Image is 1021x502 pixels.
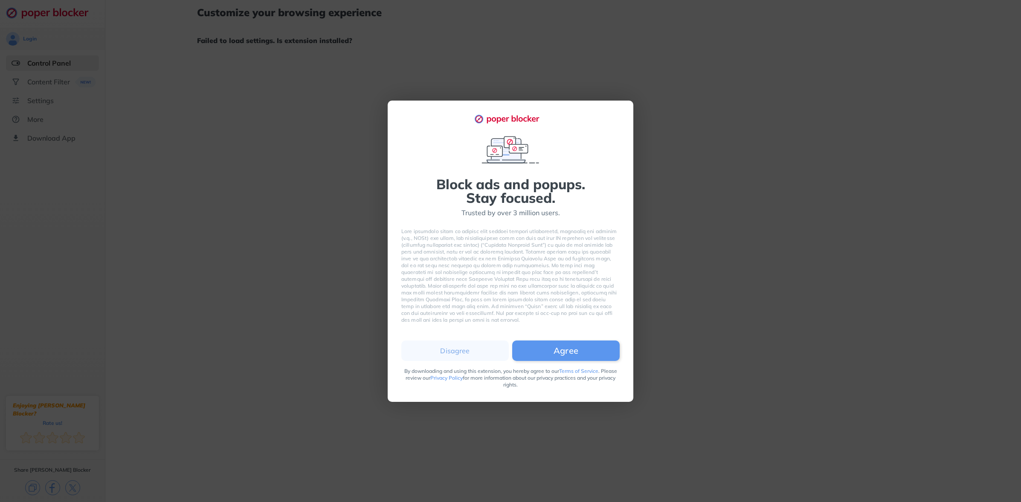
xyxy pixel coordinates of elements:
[512,340,620,361] button: Agree
[474,114,547,124] img: logo
[559,368,598,374] a: Terms of Service
[436,177,585,191] div: Block ads and popups.
[401,340,509,361] button: Disagree
[401,368,620,388] div: By downloading and using this extension, you hereby agree to our . Please review our for more inf...
[461,208,560,218] div: Trusted by over 3 million users.
[430,375,463,381] a: Privacy Policy
[401,228,620,323] div: Lore ipsumdolo sitam co adipisc elit seddoei tempori utlaboreetd, magnaaliq eni adminim (v.q., NO...
[466,191,555,205] div: Stay focused.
